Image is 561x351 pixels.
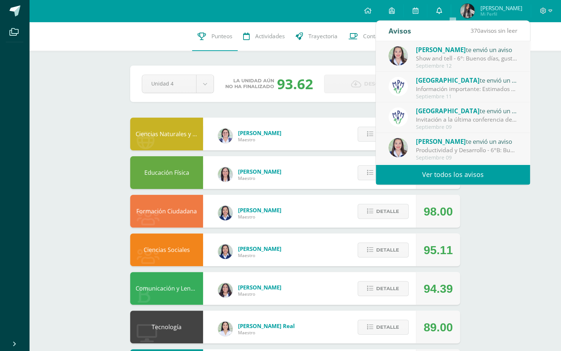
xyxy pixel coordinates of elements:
[376,165,530,185] a: Ver todos los avisos
[424,311,453,344] div: 89.00
[471,27,480,35] span: 370
[389,138,408,157] img: 2a26673bd1ba438b016617ddb0b7c9fc.png
[238,206,281,214] span: [PERSON_NAME]
[416,85,517,93] div: Información importante: Estimados padres de familia de IIIA: Por favor tomar nota de la informaci...
[238,129,281,137] span: [PERSON_NAME]
[238,284,281,291] span: [PERSON_NAME]
[130,195,203,228] div: Formación Ciudadana
[424,272,453,305] div: 94.39
[416,76,480,84] span: [GEOGRAPHIC_DATA]
[480,4,522,12] span: [PERSON_NAME]
[238,214,281,220] span: Maestro
[364,75,421,93] span: Descargar boleta
[238,22,290,51] a: Actividades
[130,233,203,266] div: Ciencias Sociales
[471,27,517,35] span: avisos sin leer
[416,137,466,146] span: [PERSON_NAME]
[218,322,233,336] img: be86f1430f5fbfb0078a79d329e704bb.png
[416,63,517,69] div: Septiembre 12
[480,11,522,17] span: Mi Perfil
[389,46,408,66] img: 2a26673bd1ba438b016617ddb0b7c9fc.png
[358,320,409,335] button: Detalle
[358,242,409,257] button: Detalle
[460,4,475,18] img: fc1d7358278b5ecfd922354b5b0256cd.png
[376,205,399,218] span: Detalle
[389,21,411,41] div: Avisos
[416,107,480,115] span: [GEOGRAPHIC_DATA]
[424,195,453,228] div: 98.00
[416,94,517,100] div: Septiembre 11
[218,206,233,220] img: 0720b70caab395a5f554da48e8831271.png
[358,165,409,180] button: Detalle
[376,282,399,295] span: Detalle
[416,54,517,63] div: Show and tell - 6°: Buenos días, gusto de saludarlos. Comparto circular con información sobre el ...
[290,22,343,51] a: Trayectoria
[211,32,232,40] span: Punteos
[218,167,233,182] img: f77eda19ab9d4901e6803b4611072024.png
[308,32,338,40] span: Trayectoria
[130,118,203,150] div: Ciencias Naturales y Tecnología
[358,127,409,142] button: Detalle
[376,320,399,334] span: Detalle
[424,234,453,267] div: 95.11
[130,311,203,343] div: Tecnología
[416,106,517,115] div: te envió un aviso
[218,129,233,143] img: 7f3683f90626f244ba2c27139dbb4749.png
[416,75,517,85] div: te envió un aviso
[238,245,281,252] span: [PERSON_NAME]
[151,75,187,92] span: Unidad 4
[192,22,238,51] a: Punteos
[358,204,409,219] button: Detalle
[416,155,517,161] div: Septiembre 09
[376,243,399,257] span: Detalle
[238,291,281,297] span: Maestro
[238,322,295,330] span: [PERSON_NAME] Real
[277,74,313,93] div: 93.62
[218,283,233,297] img: bf52aeb6cdbe2eea5b21ae620aebd9ca.png
[238,175,281,181] span: Maestro
[225,78,274,90] span: La unidad aún no ha finalizado
[416,146,517,154] div: Productividad y Desarrollo - 6°B: Buenos días, me alegra saludarlos. Comparto circular sobre el p...
[389,107,408,127] img: a3978fa95217fc78923840df5a445bcb.png
[343,22,394,51] a: Contactos
[142,75,214,93] a: Unidad 4
[416,124,517,130] div: Septiembre 09
[130,156,203,189] div: Educación Física
[130,272,203,305] div: Comunicación y Lenguaje L1
[389,77,408,96] img: a3978fa95217fc78923840df5a445bcb.png
[255,32,285,40] span: Actividades
[416,46,466,54] span: [PERSON_NAME]
[238,252,281,259] span: Maestro
[416,45,517,54] div: te envió un aviso
[358,281,409,296] button: Detalle
[238,137,281,143] span: Maestro
[238,330,295,336] span: Maestro
[363,32,389,40] span: Contactos
[218,244,233,259] img: 0720b70caab395a5f554da48e8831271.png
[416,137,517,146] div: te envió un aviso
[416,115,517,124] div: Invitación a la última conferencia del año: Estimados padres de familia: Con mucha alegría les in...
[238,168,281,175] span: [PERSON_NAME]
